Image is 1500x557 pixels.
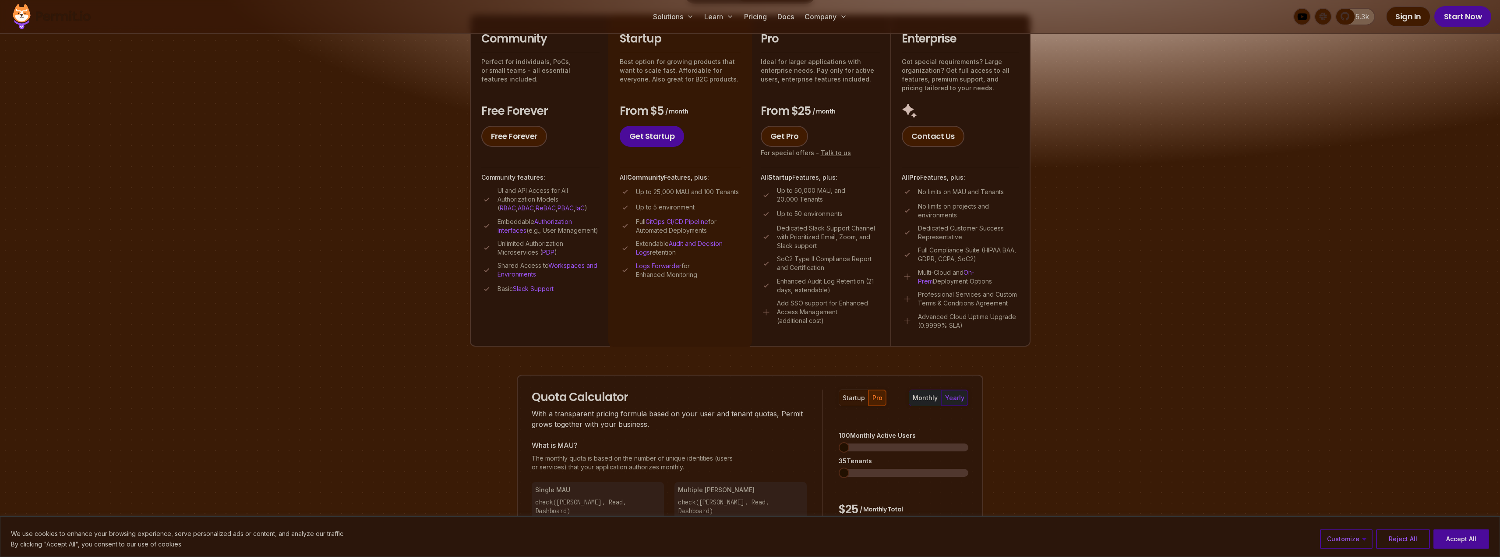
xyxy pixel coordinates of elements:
h2: Enterprise [902,31,1019,47]
h3: Free Forever [481,103,600,119]
p: Unlimited Authorization Microservices ( ) [498,239,600,257]
p: Full Compliance Suite (HIPAA BAA, GDPR, CCPA, SoC2) [918,246,1019,263]
a: Docs [774,8,798,25]
a: ReBAC [536,204,556,212]
a: GitOps CI/CD Pipeline [646,218,708,225]
h2: Quota Calculator [532,390,807,405]
a: Slack Support [513,285,554,292]
h3: Single MAU [535,486,660,494]
p: Multi-Cloud and Deployment Options [918,268,1019,286]
p: Shared Access to [498,261,600,279]
p: Advanced Cloud Uptime Upgrade (0.9999% SLA) [918,312,1019,330]
p: Basic [498,284,554,293]
span: The monthly quota is based on the number of unique identities (users [532,454,807,463]
h2: Community [481,31,600,47]
a: Sign In [1386,6,1431,27]
a: PDP [542,248,554,256]
h2: Startup [620,31,741,47]
button: Company [801,8,851,25]
button: Customize [1320,529,1373,549]
p: Dedicated Slack Support Channel with Prioritized Email, Zoom, and Slack support [777,224,880,250]
button: Accept All [1433,529,1489,549]
p: Dedicated Customer Success Representative [918,224,1019,241]
p: No limits on projects and environments [918,202,1019,220]
h3: From $25 [761,103,880,119]
p: We use cookies to enhance your browsing experience, serve personalized ads or content, and analyz... [11,529,345,539]
div: For special offers - [761,149,851,157]
a: Pricing [741,8,770,25]
a: Contact Us [902,126,964,147]
p: Extendable retention [636,239,741,257]
h4: Community features: [481,173,600,182]
h2: Pro [761,31,880,47]
p: Up to 50,000 MAU, and 20,000 Tenants [777,186,880,204]
p: SoC2 Type II Compliance Report and Certification [777,255,880,272]
p: Best option for growing products that want to scale fast. Affordable for everyone. Also great for... [620,57,741,84]
p: or services) that your application authorizes monthly. [532,454,807,472]
a: RBAC [500,204,516,212]
button: Learn [701,8,737,25]
a: 5.3k [1335,8,1375,25]
div: $ 25 [839,502,968,518]
button: Solutions [649,8,697,25]
h4: All Features, plus: [761,173,880,182]
a: PBAC [558,204,574,212]
a: Audit and Decision Logs [636,240,723,256]
p: for Enhanced Monitoring [636,262,741,279]
span: / Monthly Total [860,505,903,514]
h4: All Features, plus: [620,173,741,182]
a: Talk to us [821,149,851,156]
img: Permit logo [9,2,95,32]
p: Up to 25,000 MAU and 100 Tenants [636,188,739,196]
p: UI and API Access for All Authorization Models ( , , , , ) [498,186,600,213]
p: Embeddable (e.g., User Management) [498,217,600,235]
p: check([PERSON_NAME], Read, Dashboard) check([PERSON_NAME], Create, Widget) GetUserPermissions([PE... [535,498,660,550]
p: Up to 5 environment [636,203,695,212]
button: Reject All [1376,529,1430,549]
strong: Startup [768,174,792,181]
a: ABAC [518,204,534,212]
strong: Community [627,174,664,181]
p: Up to 50 environments [777,209,843,218]
p: Perfect for individuals, PoCs, or small teams - all essential features included. [481,57,600,84]
p: Enhanced Audit Log Retention (21 days, extendable) [777,277,880,294]
span: 5.3k [1350,11,1369,22]
div: 35 Tenants [839,457,968,465]
p: With a transparent pricing formula based on your user and tenant quotas, Permit grows together wi... [532,408,807,429]
p: No limits on MAU and Tenants [918,188,1004,196]
h3: What is MAU? [532,440,807,451]
p: Ideal for larger applications with enterprise needs. Pay only for active users, enterprise featur... [761,57,880,84]
a: Authorization Interfaces [498,218,572,234]
p: Add SSO support for Enhanced Access Management (additional cost) [777,299,880,325]
p: check([PERSON_NAME], Read, Dashboard) check([PERSON_NAME], Read, Dashboard) check([PERSON_NAME], ... [678,498,803,550]
a: Logs Forwarder [636,262,681,270]
a: Get Startup [620,126,685,147]
p: By clicking "Accept All", you consent to our use of cookies. [11,539,345,550]
p: Got special requirements? Large organization? Get full access to all features, premium support, a... [902,57,1019,92]
div: startup [843,394,865,402]
div: 100 Monthly Active Users [839,431,968,440]
p: Professional Services and Custom Terms & Conditions Agreement [918,290,1019,308]
p: Full for Automated Deployments [636,217,741,235]
a: Start Now [1434,6,1492,27]
span: / month [812,107,835,116]
span: / month [665,107,688,116]
a: Free Forever [481,126,547,147]
strong: Pro [909,174,920,181]
h3: From $5 [620,103,741,119]
a: IaC [575,204,585,212]
a: On-Prem [918,269,974,285]
h3: Multiple [PERSON_NAME] [678,486,803,494]
div: monthly [913,394,938,402]
a: Get Pro [761,126,808,147]
h4: All Features, plus: [902,173,1019,182]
